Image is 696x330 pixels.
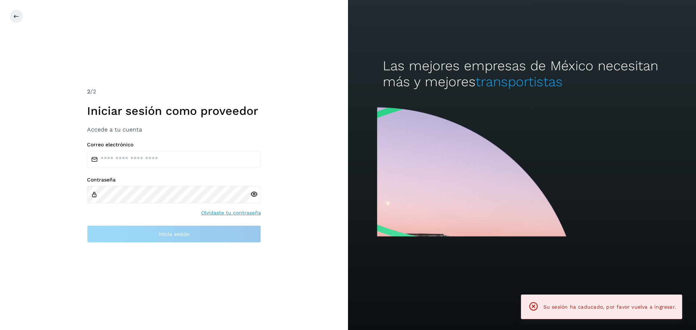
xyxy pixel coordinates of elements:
[87,88,90,95] span: 2
[543,304,676,310] span: Su sesión ha caducado, por favor vuelva a ingresar.
[476,74,563,89] span: transportistas
[87,104,261,118] h1: Iniciar sesión como proveedor
[87,126,261,133] h3: Accede a tu cuenta
[201,209,261,217] a: Olvidaste tu contraseña
[159,231,190,237] span: Inicia sesión
[87,142,261,148] label: Correo electrónico
[87,225,261,243] button: Inicia sesión
[87,87,261,96] div: /2
[383,58,661,90] h2: Las mejores empresas de México necesitan más y mejores
[87,177,261,183] label: Contraseña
